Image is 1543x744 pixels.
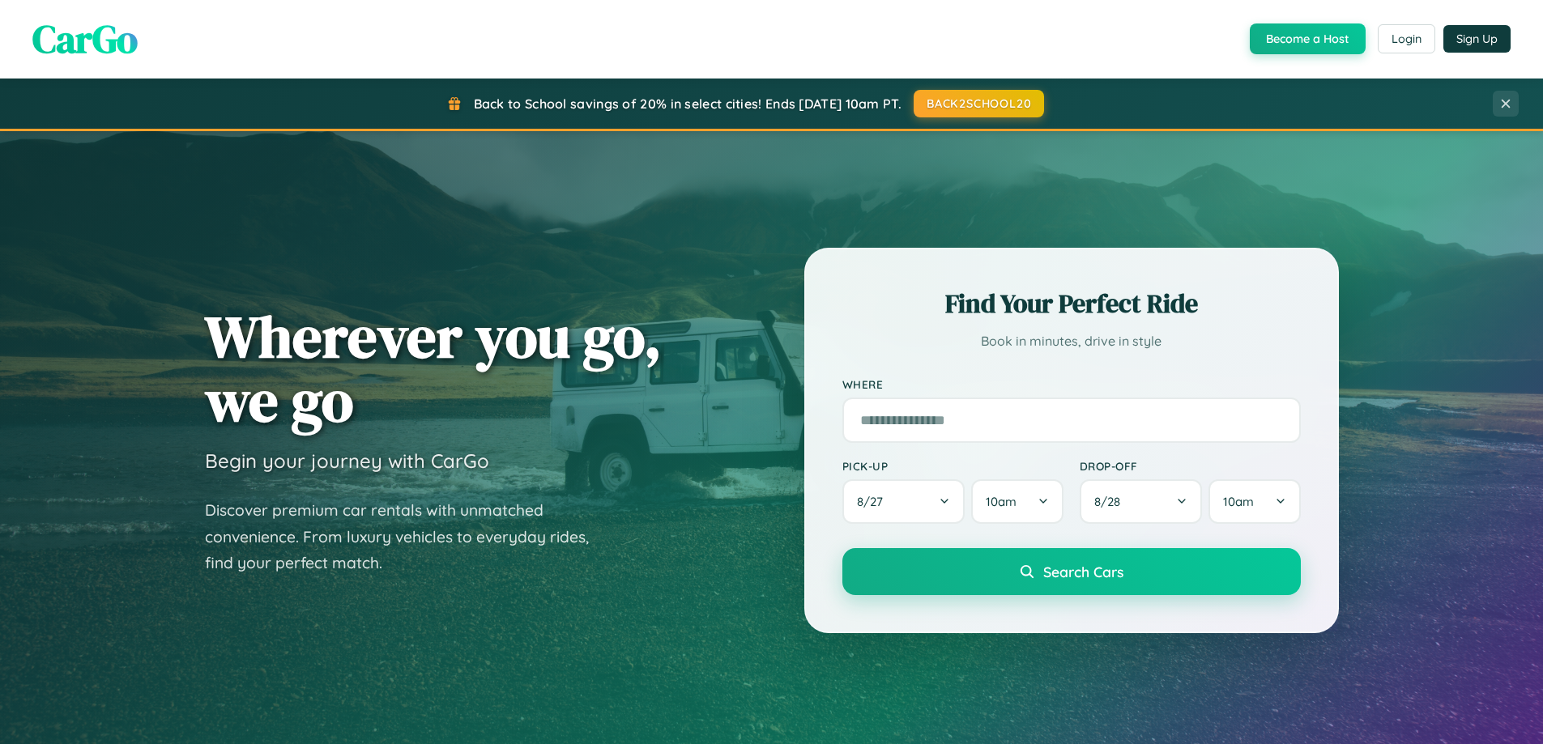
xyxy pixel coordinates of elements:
button: 10am [971,479,1063,524]
button: Search Cars [842,548,1301,595]
button: 8/28 [1080,479,1203,524]
span: 10am [986,494,1017,509]
button: Become a Host [1250,23,1366,54]
h1: Wherever you go, we go [205,304,662,432]
button: Login [1378,24,1435,53]
span: 8 / 27 [857,494,891,509]
span: Back to School savings of 20% in select cities! Ends [DATE] 10am PT. [474,96,902,112]
h2: Find Your Perfect Ride [842,286,1301,321]
button: 8/27 [842,479,965,524]
span: Search Cars [1043,563,1123,580]
h3: Begin your journey with CarGo [205,449,489,473]
p: Book in minutes, drive in style [842,329,1301,353]
button: BACK2SCHOOL20 [914,90,1044,117]
label: Where [842,377,1301,391]
button: Sign Up [1443,25,1511,53]
label: Drop-off [1080,459,1301,473]
label: Pick-up [842,459,1063,473]
button: 10am [1208,479,1300,524]
span: 8 / 28 [1094,494,1128,509]
span: 10am [1223,494,1254,509]
span: CarGo [32,12,138,66]
p: Discover premium car rentals with unmatched convenience. From luxury vehicles to everyday rides, ... [205,497,610,576]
